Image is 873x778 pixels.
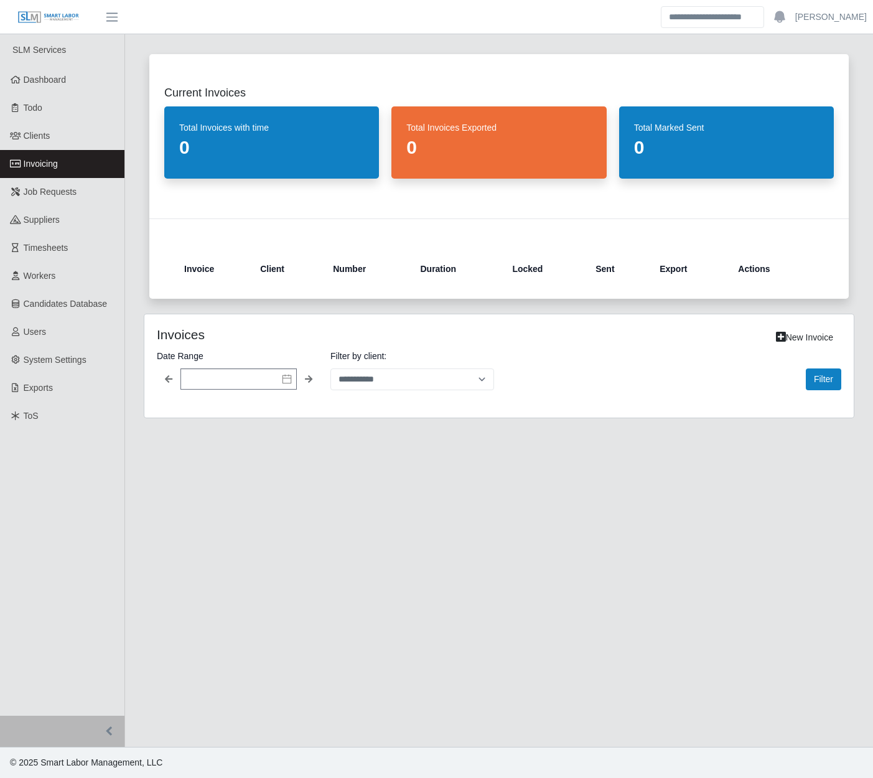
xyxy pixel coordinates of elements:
[24,271,56,281] span: Workers
[179,136,364,159] dd: 0
[406,121,591,134] dt: Total Invoices Exported
[24,103,42,113] span: Todo
[806,368,841,390] button: Filter
[24,243,68,253] span: Timesheets
[24,215,60,225] span: Suppliers
[410,254,502,284] th: Duration
[795,11,867,24] a: [PERSON_NAME]
[179,121,364,134] dt: Total Invoices with time
[502,254,586,284] th: Locked
[184,254,250,284] th: Invoice
[634,136,819,159] dd: 0
[586,254,650,284] th: Sent
[164,84,834,101] h2: Current Invoices
[17,11,80,24] img: SLM Logo
[10,757,162,767] span: © 2025 Smart Labor Management, LLC
[634,121,819,134] dt: Total Marked Sent
[323,254,410,284] th: Number
[24,411,39,421] span: ToS
[24,355,86,365] span: System Settings
[330,349,494,363] label: Filter by client:
[24,159,58,169] span: Invoicing
[24,327,47,337] span: Users
[650,254,728,284] th: Export
[12,45,66,55] span: SLM Services
[406,136,591,159] dd: 0
[24,187,77,197] span: Job Requests
[250,254,323,284] th: Client
[157,327,431,342] h4: Invoices
[661,6,764,28] input: Search
[24,299,108,309] span: Candidates Database
[24,75,67,85] span: Dashboard
[728,254,814,284] th: Actions
[768,327,841,349] a: New Invoice
[24,131,50,141] span: Clients
[24,383,53,393] span: Exports
[157,349,320,363] label: Date Range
